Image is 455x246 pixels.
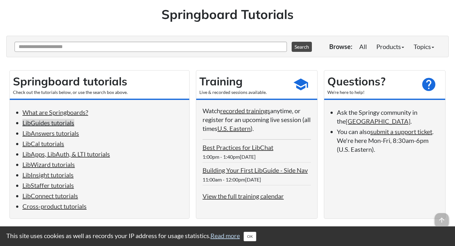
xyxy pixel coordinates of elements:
h1: Springboard Tutorials [11,5,444,23]
a: LibInsight tutorials [22,171,74,179]
p: Watch anytime, or register for an upcoming live session (all times ). [203,106,311,133]
a: LibStaffer tutorials [22,181,74,189]
a: LibConnect tutorials [22,192,78,200]
a: LibCal tutorials [22,140,64,147]
a: What are Springboards? [22,108,88,116]
h2: Training [199,74,288,89]
a: View the full training calendar [203,192,284,200]
a: recorded trainings [220,107,270,114]
div: Check out the tutorials below, or use the search box above. [13,89,186,95]
span: 11:00am - 12:00pm[DATE] [203,176,261,182]
a: submit a support ticket [370,128,432,135]
h2: Questions? [327,74,416,89]
a: Read more [210,232,240,239]
a: U.S. Eastern [217,125,251,132]
span: 1:00pm - 1:40pm[DATE] [203,154,256,160]
span: school [293,77,309,92]
h2: Springboard tutorials [13,74,186,89]
a: [GEOGRAPHIC_DATA] [346,117,410,125]
span: help [421,77,437,92]
button: Close [244,232,256,241]
a: LibWizard tutorials [22,161,75,168]
p: Browse: [329,42,352,51]
a: Cross-product tutorials [22,202,87,210]
button: Search [292,42,312,52]
a: LibApps, LibAuth, & LTI tutorials [22,150,110,158]
a: All [355,40,372,53]
a: Products [372,40,409,53]
a: arrow_upward [435,214,449,221]
li: You can also . We're here Mon-Fri, 8:30am-6pm (U.S. Eastern). [337,127,439,154]
a: Topics [409,40,439,53]
span: arrow_upward [435,213,449,227]
a: LibAnswers tutorials [22,129,79,137]
a: Building Your First LibGuide - Side Nav [203,166,308,174]
a: Best Practices for LibChat [203,144,273,151]
a: LibGuides tutorials [22,119,74,126]
div: We're here to help! [327,89,416,95]
div: Live & recorded sessions available. [199,89,288,95]
li: Ask the Springy community in the . [337,108,439,126]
